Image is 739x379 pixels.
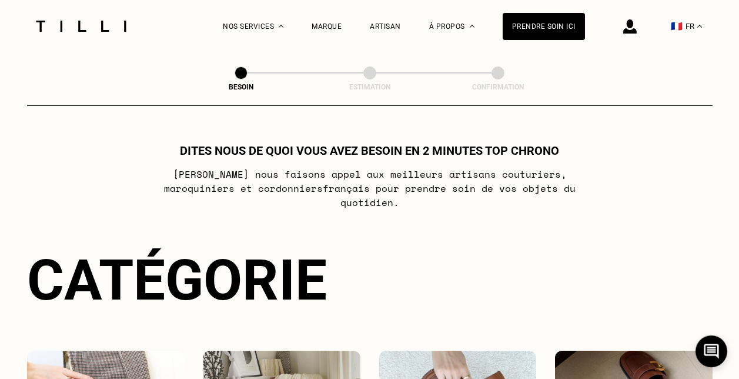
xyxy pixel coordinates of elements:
div: Estimation [311,83,429,91]
a: Marque [312,22,342,31]
span: 🇫🇷 [671,21,683,32]
div: Confirmation [439,83,557,91]
div: Catégorie [27,247,713,313]
img: icône connexion [623,19,637,34]
a: Prendre soin ici [503,13,585,40]
div: Besoin [182,83,300,91]
img: Menu déroulant à propos [470,25,474,28]
img: Logo du service de couturière Tilli [32,21,131,32]
a: Artisan [370,22,401,31]
h1: Dites nous de quoi vous avez besoin en 2 minutes top chrono [180,144,559,158]
img: Menu déroulant [279,25,283,28]
p: [PERSON_NAME] nous faisons appel aux meilleurs artisans couturiers , maroquiniers et cordonniers ... [136,167,603,210]
img: menu déroulant [697,25,702,28]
